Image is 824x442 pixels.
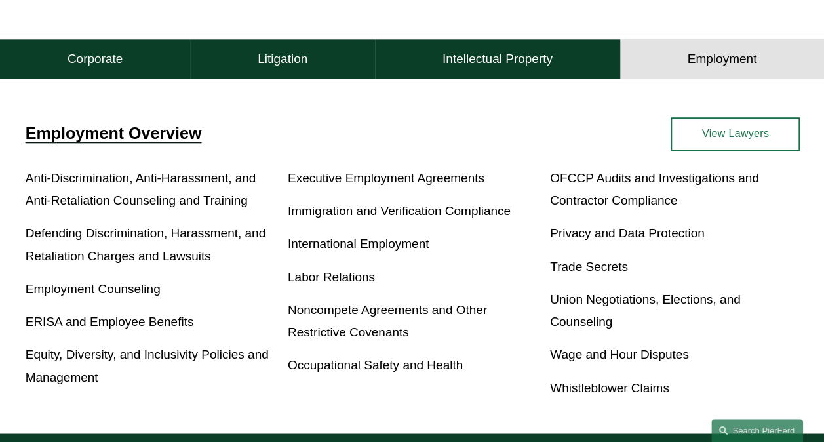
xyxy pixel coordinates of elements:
a: Whistleblower Claims [550,381,669,395]
a: Trade Secrets [550,260,628,273]
h4: Litigation [258,51,307,67]
a: Occupational Safety and Health [288,358,463,372]
a: Search this site [711,419,803,442]
a: Equity, Diversity, and Inclusivity Policies and Management [26,348,269,384]
h4: Employment [688,51,757,67]
a: OFCCP Audits and Investigations and Contractor Compliance [550,171,759,207]
a: Executive Employment Agreements [288,171,484,185]
h4: Corporate [68,51,123,67]
a: Anti-Discrimination, Anti-Harassment, and Anti-Retaliation Counseling and Training [26,171,256,207]
a: Privacy and Data Protection [550,226,705,240]
a: Immigration and Verification Compliance [288,204,511,218]
a: Labor Relations [288,270,375,284]
a: View Lawyers [671,117,800,151]
a: Employment Counseling [26,282,161,296]
a: Defending Discrimination, Harassment, and Retaliation Charges and Lawsuits [26,226,265,262]
h4: Intellectual Property [442,51,553,67]
a: International Employment [288,237,429,251]
a: Noncompete Agreements and Other Restrictive Covenants [288,303,487,339]
a: Wage and Hour Disputes [550,348,689,361]
a: ERISA and Employee Benefits [26,315,194,329]
a: Union Negotiations, Elections, and Counseling [550,292,740,329]
a: Employment Overview [26,124,202,142]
